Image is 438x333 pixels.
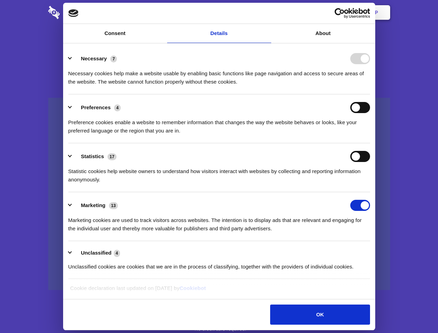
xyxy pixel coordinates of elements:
button: Marketing (13) [68,200,122,211]
a: Contact [281,2,313,23]
a: Login [315,2,345,23]
div: Statistic cookies help website owners to understand how visitors interact with websites by collec... [68,162,370,184]
h1: Eliminate Slack Data Loss. [48,31,390,56]
label: Necessary [81,55,107,61]
h4: Auto-redaction of sensitive data, encrypted data sharing and self-destructing private chats. Shar... [48,63,390,86]
div: Cookie declaration last updated on [DATE] by [65,284,373,298]
img: logo [68,9,79,17]
a: Cookiebot [180,285,206,291]
iframe: Drift Widget Chat Controller [403,298,430,325]
a: Usercentrics Cookiebot - opens in a new window [309,8,370,18]
span: 4 [114,250,120,257]
a: About [271,24,375,43]
button: Necessary (7) [68,53,121,64]
div: Necessary cookies help make a website usable by enabling basic functions like page navigation and... [68,64,370,86]
span: 4 [114,104,121,111]
a: Consent [63,24,167,43]
button: OK [270,305,370,325]
a: Wistia video thumbnail [48,98,390,290]
label: Marketing [81,202,105,208]
span: 13 [109,202,118,209]
span: 7 [110,55,117,62]
div: Preference cookies enable a website to remember information that changes the way the website beha... [68,113,370,135]
label: Statistics [81,153,104,159]
button: Statistics (17) [68,151,121,162]
div: Unclassified cookies are cookies that we are in the process of classifying, together with the pro... [68,257,370,271]
div: Marketing cookies are used to track visitors across websites. The intention is to display ads tha... [68,211,370,233]
a: Pricing [204,2,234,23]
button: Unclassified (4) [68,249,124,257]
button: Preferences (4) [68,102,125,113]
img: logo-wordmark-white-trans-d4663122ce5f474addd5e946df7df03e33cb6a1c49d2221995e7729f52c070b2.svg [48,6,108,19]
span: 17 [108,153,117,160]
label: Preferences [81,104,111,110]
a: Details [167,24,271,43]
